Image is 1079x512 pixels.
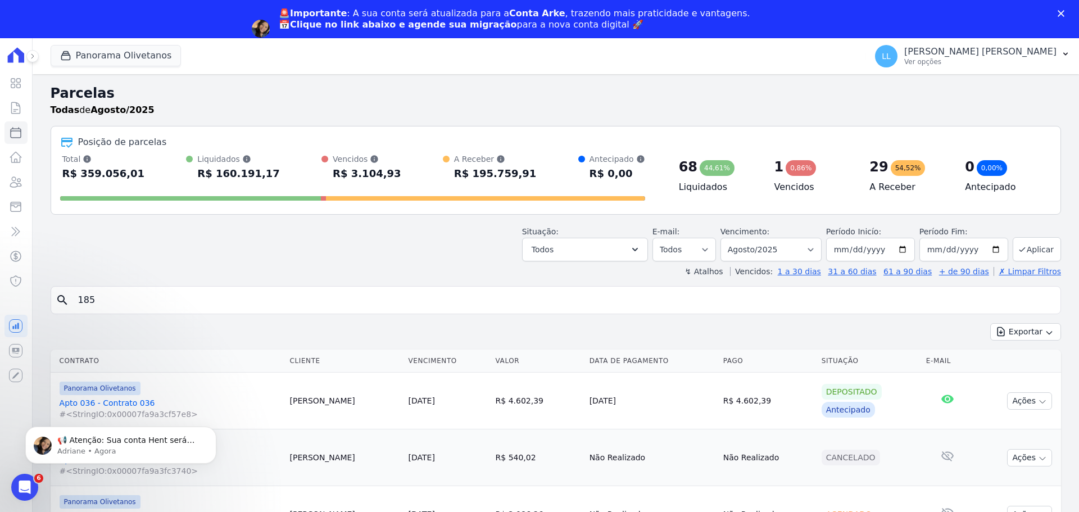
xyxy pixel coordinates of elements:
[817,350,922,373] th: Situação
[491,373,585,429] td: R$ 4.602,39
[11,474,38,501] iframe: Intercom live chat
[454,165,537,183] div: R$ 195.759,91
[34,474,43,483] span: 6
[700,160,735,176] div: 44,61%
[883,267,932,276] a: 61 a 90 dias
[279,8,347,19] b: 🚨Importante
[822,450,880,465] div: Cancelado
[409,396,435,405] a: [DATE]
[585,373,719,429] td: [DATE]
[62,153,145,165] div: Total
[404,350,491,373] th: Vencimento
[652,227,680,236] label: E-mail:
[891,160,926,176] div: 54,52%
[778,267,821,276] a: 1 a 30 dias
[977,160,1007,176] div: 0,00%
[56,293,69,307] i: search
[590,153,645,165] div: Antecipado
[285,373,404,429] td: [PERSON_NAME]
[51,350,285,373] th: Contrato
[51,105,80,115] strong: Todas
[786,160,816,176] div: 0,86%
[333,153,401,165] div: Vencidos
[679,158,697,176] div: 68
[51,83,1061,103] h2: Parcelas
[71,289,1056,311] input: Buscar por nome do lote ou do cliente
[51,103,155,117] p: de
[679,180,756,194] h4: Liquidados
[454,153,537,165] div: A Receber
[869,158,888,176] div: 29
[719,373,817,429] td: R$ 4.602,39
[90,105,154,115] strong: Agosto/2025
[590,165,645,183] div: R$ 0,00
[585,350,719,373] th: Data de Pagamento
[522,238,648,261] button: Todos
[8,403,233,482] iframe: Intercom notifications mensagem
[774,158,783,176] div: 1
[828,267,876,276] a: 31 a 60 dias
[285,350,404,373] th: Cliente
[822,384,882,400] div: Depositado
[62,165,145,183] div: R$ 359.056,01
[285,429,404,486] td: [PERSON_NAME]
[333,165,401,183] div: R$ 3.104,93
[730,267,773,276] label: Vencidos:
[60,382,140,395] span: Panorama Olivetanos
[290,19,517,30] b: Clique no link abaixo e agende sua migração
[869,180,947,194] h4: A Receber
[51,45,182,66] button: Panorama Olivetanos
[882,52,891,60] span: LL
[491,429,585,486] td: R$ 540,02
[904,46,1057,57] p: [PERSON_NAME] [PERSON_NAME]
[719,350,817,373] th: Pago
[1058,10,1069,17] div: Fechar
[197,165,280,183] div: R$ 160.191,17
[684,267,723,276] label: ↯ Atalhos
[1013,237,1061,261] button: Aplicar
[919,226,1008,238] label: Período Fim:
[252,20,270,38] img: Profile image for Adriane
[990,323,1061,341] button: Exportar
[822,402,875,418] div: Antecipado
[60,495,140,509] span: Panorama Olivetanos
[922,350,973,373] th: E-mail
[409,453,435,462] a: [DATE]
[774,180,851,194] h4: Vencidos
[994,267,1061,276] a: ✗ Limpar Filtros
[522,227,559,236] label: Situação:
[279,8,750,30] div: : A sua conta será atualizada para a , trazendo mais praticidade e vantagens. 📅 para a nova conta...
[197,153,280,165] div: Liquidados
[939,267,989,276] a: + de 90 dias
[509,8,565,19] b: Conta Arke
[965,158,974,176] div: 0
[720,227,769,236] label: Vencimento:
[965,180,1042,194] h4: Antecipado
[60,397,281,420] a: Apto 036 - Contrato 036#<StringIO:0x00007fa9a3cf57e8>
[1007,449,1052,466] button: Ações
[826,227,881,236] label: Período Inicío:
[1007,392,1052,410] button: Ações
[585,429,719,486] td: Não Realizado
[866,40,1079,72] button: LL [PERSON_NAME] [PERSON_NAME] Ver opções
[279,37,371,49] a: Agendar migração
[904,57,1057,66] p: Ver opções
[491,350,585,373] th: Valor
[78,135,167,149] div: Posição de parcelas
[719,429,817,486] td: Não Realizado
[532,243,554,256] span: Todos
